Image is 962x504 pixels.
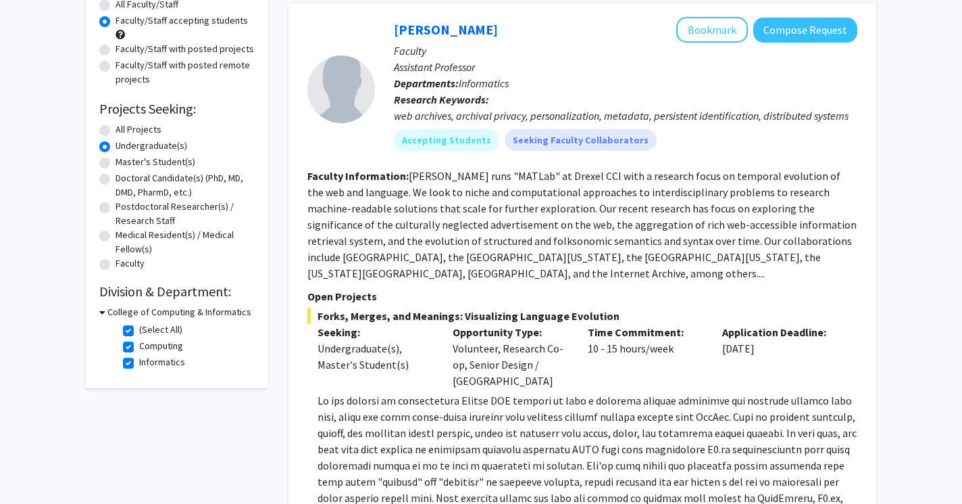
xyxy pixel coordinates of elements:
fg-read-more: [PERSON_NAME] runs "MATLab" at Drexel CCI with a research focus on temporal evolution of the web ... [307,169,857,280]
p: Assistant Professor [394,59,857,75]
b: Faculty Information: [307,169,409,183]
p: Application Deadline: [722,324,837,340]
label: Faculty/Staff with posted remote projects [116,58,255,87]
button: Compose Request to Mat Kelly [753,18,857,43]
mat-chip: Accepting Students [394,129,499,151]
div: 10 - 15 hours/week [578,324,713,389]
label: (Select All) [139,323,182,337]
label: Computing [139,339,183,353]
label: Undergraduate(s) [116,139,187,153]
label: Medical Resident(s) / Medical Fellow(s) [116,228,255,256]
label: Faculty [116,256,145,271]
button: Add Mat Kelly to Bookmarks [676,17,748,43]
span: Forks, Merges, and Meanings: Visualizing Language Evolution [307,308,857,324]
p: Open Projects [307,288,857,304]
label: Faculty/Staff with posted projects [116,42,254,56]
label: Master's Student(s) [116,155,195,169]
span: Informatics [459,76,509,90]
b: Research Keywords: [394,93,489,106]
div: Volunteer, Research Co-op, Senior Design / [GEOGRAPHIC_DATA] [442,324,578,389]
mat-chip: Seeking Faculty Collaborators [505,129,657,151]
h3: College of Computing & Informatics [107,305,251,319]
h2: Division & Department: [99,283,255,300]
p: Faculty [394,43,857,59]
h2: Projects Seeking: [99,101,255,117]
label: Informatics [139,355,185,369]
div: web archives, archival privacy, personalization, metadata, persistent identification, distributed... [394,108,857,124]
a: [PERSON_NAME] [394,21,498,38]
p: Time Commitment: [588,324,703,340]
p: Seeking: [318,324,432,340]
label: Postdoctoral Researcher(s) / Research Staff [116,200,255,228]
label: Faculty/Staff accepting students [116,14,248,28]
label: Doctoral Candidate(s) (PhD, MD, DMD, PharmD, etc.) [116,171,255,200]
iframe: Chat [10,443,57,494]
label: All Projects [116,122,161,137]
div: [DATE] [712,324,847,389]
div: Undergraduate(s), Master's Student(s) [318,340,432,373]
p: Opportunity Type: [453,324,567,340]
b: Departments: [394,76,459,90]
